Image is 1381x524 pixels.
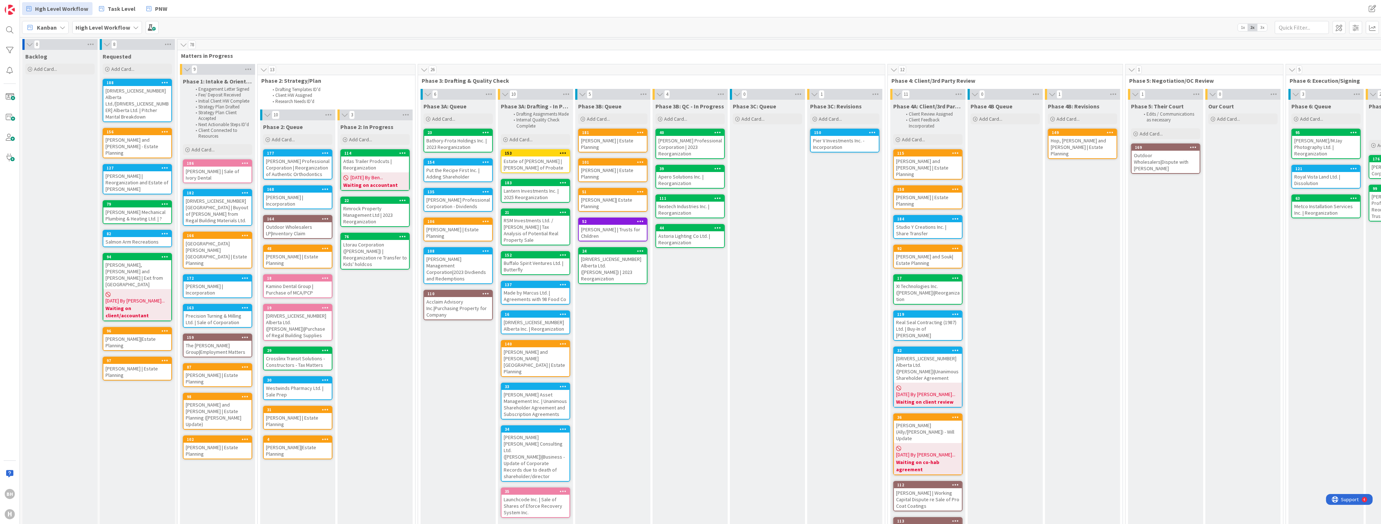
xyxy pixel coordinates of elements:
div: 40[PERSON_NAME] Professional Corporation | 2023 Reorganization [656,129,724,158]
div: 24[DRIVERS_LICENSE_NUMBER] Alberta Ltd. ([PERSON_NAME]) | 2023 Reorganization [579,248,647,283]
div: 21 [505,210,569,215]
a: PNW [142,2,172,15]
div: 76 [341,233,409,240]
div: 79 [103,201,171,207]
div: 18 [264,275,332,282]
span: Add Card... [979,116,1002,122]
div: 106[PERSON_NAME] | Estate Planning [424,218,492,241]
div: Atlas Trailer Prodcuts | Reorganization [341,156,409,172]
div: 135 [424,189,492,195]
div: 114 [341,150,409,156]
div: Studio Y Creations Inc. | Share Transfer [894,222,962,238]
div: [PERSON_NAME] Professional Corporation | 2023 Reorganization [656,136,724,158]
span: Add Card... [34,66,57,72]
a: 92[PERSON_NAME] and Souk| Estate Planning [893,245,963,269]
a: 137Made by Marcus Ltd. | Agreements with 98 Food Co [501,281,570,305]
div: [PERSON_NAME] | Reorganization and Estate of [PERSON_NAME] [103,171,171,194]
a: 82Salmon Arm Recreations [103,230,172,247]
div: 111 [659,196,724,201]
div: 110Acclaim Advisory Inc.|Purchasing Property for Company [424,291,492,319]
div: Outdoor Wholesalers|Dispute with [PERSON_NAME] [1132,151,1200,173]
div: [GEOGRAPHIC_DATA][PERSON_NAME][GEOGRAPHIC_DATA] | Estate Planning [184,239,251,268]
div: [DRIVERS_LICENSE_NUMBER] Alberta Ltd./[DRIVERS_LICENSE_NUMBER] Alberta Ltd. | Pitcher Marital Bre... [103,86,171,121]
div: 111Nextech Industries Inc. | Reorganization [656,195,724,218]
div: 111 [656,195,724,202]
div: 153Estate of [PERSON_NAME] | [PERSON_NAME] of Probate [502,150,569,172]
a: 153Estate of [PERSON_NAME] | [PERSON_NAME] of Probate [501,149,570,173]
div: [PERSON_NAME] Professional Corporation - Dividends [424,195,492,211]
a: 166[GEOGRAPHIC_DATA][PERSON_NAME][GEOGRAPHIC_DATA] | Estate Planning [183,232,252,269]
div: 181 [582,130,647,135]
a: 121Royal Vista Land Ltd. | Dissolution [1291,165,1361,189]
div: 166 [184,232,251,239]
div: 150Pier V Investments Inc. - Incorporation [811,129,879,152]
input: Quick Filter... [1275,21,1329,34]
div: [PERSON_NAME] and [PERSON_NAME] | Estate Planning [894,156,962,179]
div: 158[PERSON_NAME] | Estate Planning [894,186,962,209]
span: Add Card... [111,66,134,72]
div: 110 [424,291,492,297]
div: 92 [894,245,962,252]
div: 24 [579,248,647,254]
div: 92[PERSON_NAME] and Souk| Estate Planning [894,245,962,268]
div: 22 [344,198,409,203]
div: [PERSON_NAME], [PERSON_NAME] and [PERSON_NAME] | Exit from [GEOGRAPHIC_DATA] [103,260,171,289]
div: 63Metco Installation Services Inc. | Reorganization [1292,195,1360,218]
span: Add Card... [741,116,765,122]
div: 94[PERSON_NAME], [PERSON_NAME] and [PERSON_NAME] | Exit from [GEOGRAPHIC_DATA] [103,254,171,289]
div: [DRIVERS_LICENSE_NUMBER] Alberta Inc. | Reorganization [502,318,569,334]
div: 48 [264,245,332,252]
a: 186[PERSON_NAME] | Sale of Ivory Dental [183,159,252,183]
a: 24[DRIVERS_LICENSE_NUMBER] Alberta Ltd. ([PERSON_NAME]) | 2023 Reorganization [578,247,648,284]
div: [PERSON_NAME] | Estate Planning [264,252,332,268]
a: Task Level [95,2,140,15]
div: 158 [897,187,962,192]
a: 40[PERSON_NAME] Professional Corporation | 2023 Reorganization [655,129,725,159]
div: 150 [811,129,879,136]
div: 21RSM Investments Ltd. / [PERSON_NAME] | Tax Analysis of Potential Real Property Sale [502,209,569,245]
div: 135 [427,189,492,194]
div: 17 [897,276,962,281]
div: 115 [894,150,962,156]
div: [PERSON_NAME] | Incorporation [184,282,251,297]
div: [PERSON_NAME] Management Corporation|2023 Divdiends and Redemptions [424,254,492,283]
a: 21RSM Investments Ltd. / [PERSON_NAME] | Tax Analysis of Potential Real Property Sale [501,209,570,245]
span: Add Card... [1300,116,1323,122]
div: 19 [264,305,332,311]
div: 18 [267,276,332,281]
a: 101[PERSON_NAME] | Estate Planning [578,158,648,182]
div: 108 [427,249,492,254]
span: Kanban [37,23,57,32]
div: 172 [187,276,251,281]
div: Kamino Dental Group | Purchase of MCA/PCP [264,282,332,297]
b: Waiting on accountant [343,181,407,189]
div: [DRIVERS_LICENSE_NUMBER] Alberta Ltd. ([PERSON_NAME]) | 2023 Reorganization [579,254,647,283]
div: 52 [582,219,647,224]
div: 172 [184,275,251,282]
div: 23 [427,130,492,135]
a: 135[PERSON_NAME] Professional Corporation - Dividends [423,188,493,212]
div: [PERSON_NAME] | Incorporation [264,193,332,209]
div: 154Put the Recipe First Inc. | Adding Shareholder [424,159,492,181]
div: 188 [103,80,171,86]
div: Salmon Arm Recreations [103,237,171,246]
span: Hgh Level Workflow [35,4,88,13]
a: 44Astoria Lighting Co Ltd. | Reorganization [655,224,725,248]
div: 137Made by Marcus Ltd. | Agreements with 98 Food Co [502,282,569,304]
a: 127[PERSON_NAME] | Reorganization and Estate of [PERSON_NAME] [103,164,172,194]
a: 184Studio Y Creations Inc. | Share Transfer [893,215,963,239]
div: 153 [505,151,569,156]
div: 51 [582,189,647,194]
div: RSM Investments Ltd. / [PERSON_NAME] | Tax Analysis of Potential Real Property Sale [502,216,569,245]
a: 79[PERSON_NAME] Mechanical Plumbing & Heating Ltd. | ? [103,200,172,224]
a: 52[PERSON_NAME] | Trusts for Children [578,218,648,241]
div: 115 [897,151,962,156]
div: 182 [184,190,251,196]
a: 158[PERSON_NAME] | Estate Planning [893,185,963,209]
div: 127[PERSON_NAME] | Reorganization and Estate of [PERSON_NAME] [103,165,171,194]
div: Precision Turning & Milling Ltd. | Sale of Corporation [184,311,251,327]
div: 172[PERSON_NAME] | Incorporation [184,275,251,297]
div: 101[PERSON_NAME] | Estate Planning [579,159,647,181]
div: 106 [427,219,492,224]
div: 23 [424,129,492,136]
